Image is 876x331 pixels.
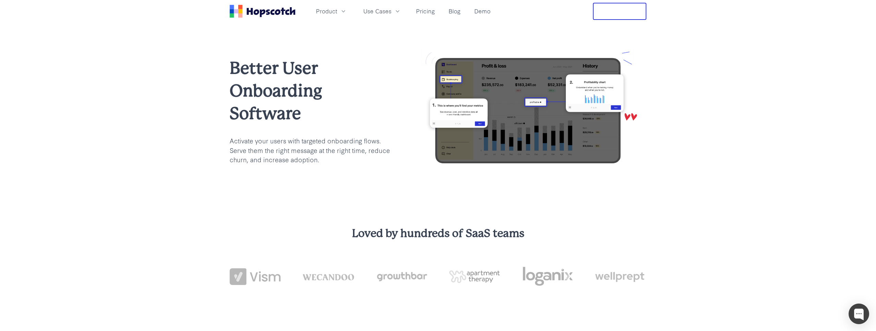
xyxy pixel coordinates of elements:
[303,273,354,280] img: wecandoo-logo
[413,5,438,17] a: Pricing
[230,57,390,125] h1: Better User Onboarding Software
[230,226,646,241] h3: Loved by hundreds of SaaS teams
[472,5,493,17] a: Demo
[522,263,573,290] img: loganix-logo
[230,136,390,165] p: Activate your users with targeted onboarding flows. Serve them the right message at the right tim...
[376,272,427,282] img: growthbar-logo
[230,5,295,18] a: Home
[312,5,351,17] button: Product
[363,7,391,15] span: Use Cases
[446,5,463,17] a: Blog
[316,7,337,15] span: Product
[595,270,646,284] img: wellprept logo
[449,270,500,283] img: png-apartment-therapy-house-studio-apartment-home
[412,50,646,172] img: user onboarding with hopscotch update
[359,5,405,17] button: Use Cases
[230,268,281,285] img: vism logo
[593,3,646,20] button: Free Trial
